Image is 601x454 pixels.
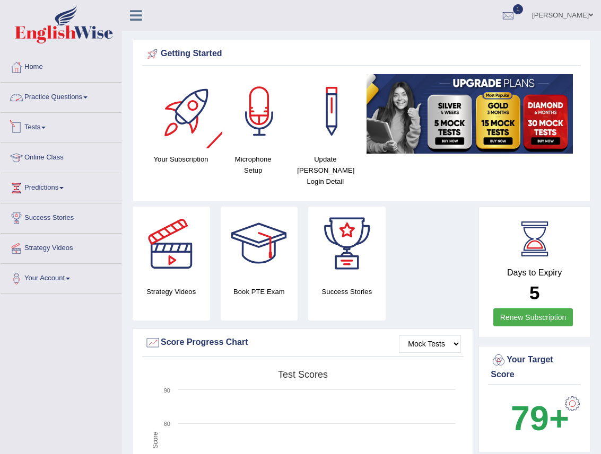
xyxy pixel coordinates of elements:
[1,83,121,109] a: Practice Questions
[145,46,578,62] div: Getting Started
[529,282,539,303] b: 5
[513,4,524,14] span: 1
[150,154,212,165] h4: Your Subscription
[493,308,573,326] a: Renew Subscription
[145,335,461,351] div: Score Progress Chart
[491,352,578,381] div: Your Target Score
[221,286,298,297] h4: Book PTE Exam
[1,113,121,139] a: Tests
[133,286,210,297] h4: Strategy Videos
[511,399,569,438] b: 79+
[1,52,121,79] a: Home
[278,369,328,380] tspan: Test scores
[1,203,121,230] a: Success Stories
[164,421,170,427] text: 60
[164,387,170,394] text: 90
[367,74,573,154] img: small5.jpg
[152,432,159,449] tspan: Score
[222,154,284,176] h4: Microphone Setup
[491,268,578,278] h4: Days to Expiry
[1,264,121,290] a: Your Account
[1,173,121,200] a: Predictions
[1,234,121,260] a: Strategy Videos
[308,286,386,297] h4: Success Stories
[1,143,121,170] a: Online Class
[294,154,356,187] h4: Update [PERSON_NAME] Login Detail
